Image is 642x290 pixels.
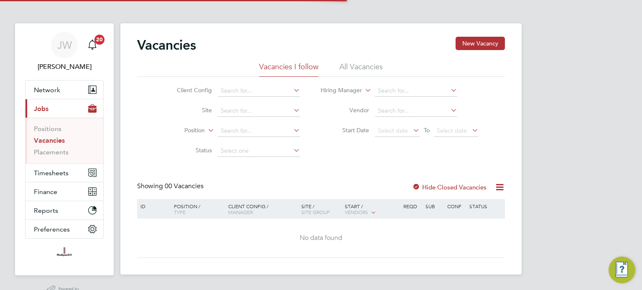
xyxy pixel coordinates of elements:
[456,37,505,50] button: New Vacancy
[314,86,362,95] label: Hiring Manager
[25,201,103,219] button: Reports
[321,126,369,134] label: Start Date
[168,199,226,219] div: Position /
[34,125,61,133] a: Positions
[25,99,103,118] button: Jobs
[345,209,368,215] span: Vendors
[25,247,104,260] a: Go to home page
[375,85,457,97] input: Search for...
[445,199,467,213] div: Conf
[15,23,114,275] nav: Main navigation
[34,225,70,233] span: Preferences
[164,146,212,154] label: Status
[228,209,253,215] span: Manager
[218,125,300,137] input: Search for...
[137,37,196,53] h2: Vacancies
[34,148,69,156] a: Placements
[218,85,300,97] input: Search for...
[412,183,487,191] label: Hide Closed Vacancies
[378,127,408,134] span: Select date
[467,199,504,213] div: Status
[25,118,103,163] div: Jobs
[34,207,58,214] span: Reports
[34,105,48,113] span: Jobs
[34,86,60,94] span: Network
[218,105,300,117] input: Search for...
[321,106,369,114] label: Vendor
[375,105,457,117] input: Search for...
[25,81,103,99] button: Network
[34,169,69,177] span: Timesheets
[423,199,445,213] div: Sub
[299,199,343,219] div: Site /
[421,125,432,136] span: To
[25,32,104,72] a: JW[PERSON_NAME]
[25,182,103,201] button: Finance
[157,126,205,135] label: Position
[343,199,401,220] div: Start /
[226,199,299,219] div: Client Config /
[84,32,101,58] a: 20
[218,145,300,157] input: Select one
[25,220,103,238] button: Preferences
[339,62,383,77] li: All Vacancies
[609,257,635,283] button: Engage Resource Center
[174,209,186,215] span: Type
[401,199,423,213] div: Reqd
[301,209,330,215] span: Site Group
[57,40,72,50] span: JW
[55,247,74,260] img: madigangill-logo-retina.png
[164,106,212,114] label: Site
[138,199,168,213] div: ID
[164,86,212,94] label: Client Config
[25,164,103,182] button: Timesheets
[165,182,204,190] span: 00 Vacancies
[137,182,205,191] div: Showing
[34,136,65,144] a: Vacancies
[34,188,57,196] span: Finance
[94,35,104,45] span: 20
[138,234,504,242] div: No data found
[259,62,318,77] li: Vacancies I follow
[25,62,104,72] span: Jack Williams
[437,127,467,134] span: Select date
